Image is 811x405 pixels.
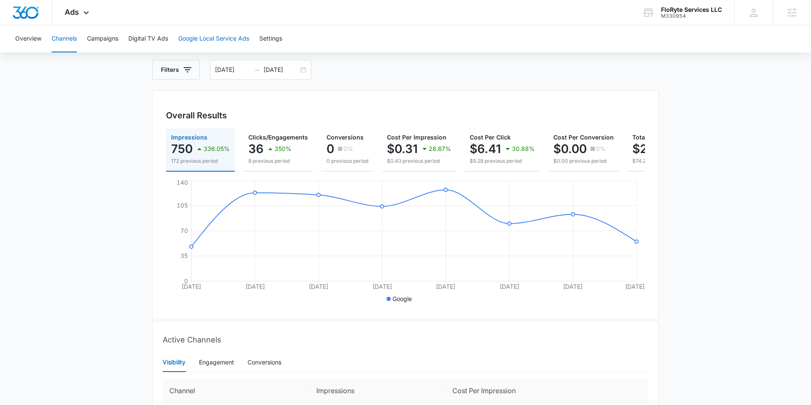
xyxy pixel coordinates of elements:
div: Domain Overview [32,50,76,55]
th: Channel [163,379,310,403]
button: Filters [152,60,200,80]
tspan: 0 [184,277,188,285]
div: Visibility [163,358,185,367]
img: tab_keywords_by_traffic_grey.svg [84,49,91,56]
tspan: [DATE] [309,283,328,290]
tspan: 105 [177,202,188,209]
span: swap-right [253,66,260,73]
span: Cost Per Impression [387,134,446,141]
div: v 4.0.25 [24,14,41,20]
img: tab_domain_overview_orange.svg [23,49,30,56]
span: to [253,66,260,73]
button: Overview [15,25,41,52]
img: logo_orange.svg [14,14,20,20]
p: $9.28 previous period [470,157,535,165]
p: 350% [275,146,291,152]
tspan: [DATE] [625,283,645,290]
span: Cost Per Click [470,134,511,141]
p: 172 previous period [171,157,230,165]
p: 0 [327,142,334,156]
button: Campaigns [87,25,118,52]
p: 36 [248,142,264,156]
span: Ads [65,8,79,16]
p: 336.05% [204,146,230,152]
p: $0.43 previous period [387,157,451,165]
div: account id [661,13,722,19]
tspan: 70 [180,227,188,234]
div: Conversions [248,358,281,367]
input: End date [264,65,299,74]
p: 8 previous period [248,157,308,165]
span: Clicks/Engagements [248,134,308,141]
input: Start date [215,65,250,74]
div: Keywords by Traffic [93,50,142,55]
button: Digital TV Ads [128,25,168,52]
tspan: [DATE] [436,283,455,290]
p: $6.41 [470,142,501,156]
p: Google [392,294,412,303]
p: 28.67% [429,146,451,152]
h3: Overall Results [166,109,227,122]
div: Active Channels [163,327,648,353]
p: 0% [343,146,353,152]
p: 0% [596,146,606,152]
img: website_grey.svg [14,22,20,29]
p: $74.21 previous period [632,157,713,165]
p: 0 previous period [327,157,368,165]
th: Cost Per Impression [446,379,648,403]
div: account name [661,6,722,13]
span: Conversions [327,134,364,141]
span: Impressions [171,134,207,141]
div: Domain: [DOMAIN_NAME] [22,22,93,29]
span: Cost Per Conversion [553,134,614,141]
th: Impressions [310,379,446,403]
button: Settings [259,25,282,52]
tspan: 35 [180,252,188,259]
button: Channels [52,25,77,52]
tspan: [DATE] [500,283,519,290]
button: Google Local Service Ads [178,25,249,52]
p: $0.00 previous period [553,157,614,165]
p: 750 [171,142,193,156]
tspan: [DATE] [182,283,201,290]
tspan: [DATE] [373,283,392,290]
p: $230.81 [632,142,678,156]
tspan: 140 [177,179,188,186]
div: Engagement [199,358,234,367]
p: $0.00 [553,142,587,156]
span: Total Spend [632,134,667,141]
p: $0.31 [387,142,418,156]
tspan: [DATE] [245,283,265,290]
p: 30.88% [512,146,535,152]
tspan: [DATE] [563,283,582,290]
